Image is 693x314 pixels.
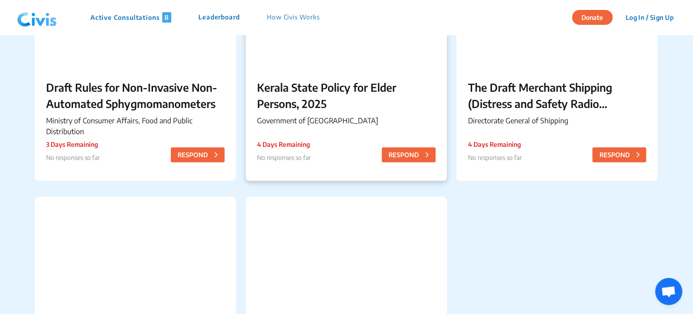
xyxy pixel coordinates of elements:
[90,12,171,23] p: Active Consultations
[257,154,311,161] span: No responses so far
[619,10,679,24] button: Log In / Sign Up
[267,12,320,23] p: How Civis Works
[468,140,521,149] p: 4 Days Remaining
[572,12,619,21] a: Donate
[46,140,100,149] p: 3 Days Remaining
[171,147,225,162] button: RESPOND
[46,115,225,137] p: Ministry of Consumer Affairs, Food and Public Distribution
[257,115,435,126] p: Government of [GEOGRAPHIC_DATA]
[162,12,171,23] span: 8
[468,79,646,112] p: The Draft Merchant Shipping (Distress and Safety Radio Communication) Rules, 2025
[592,147,646,162] button: RESPOND
[257,140,311,149] p: 4 Days Remaining
[468,115,646,126] p: Directorate General of Shipping
[46,79,225,112] p: Draft Rules for Non-Invasive Non-Automated Sphygmomanometers
[46,154,100,161] span: No responses so far
[572,10,613,25] button: Donate
[655,278,682,305] a: Open chat
[257,79,435,112] p: Kerala State Policy for Elder Persons, 2025
[198,12,240,23] p: Leaderboard
[382,147,435,162] button: RESPOND
[468,154,521,161] span: No responses so far
[14,4,61,31] img: navlogo.png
